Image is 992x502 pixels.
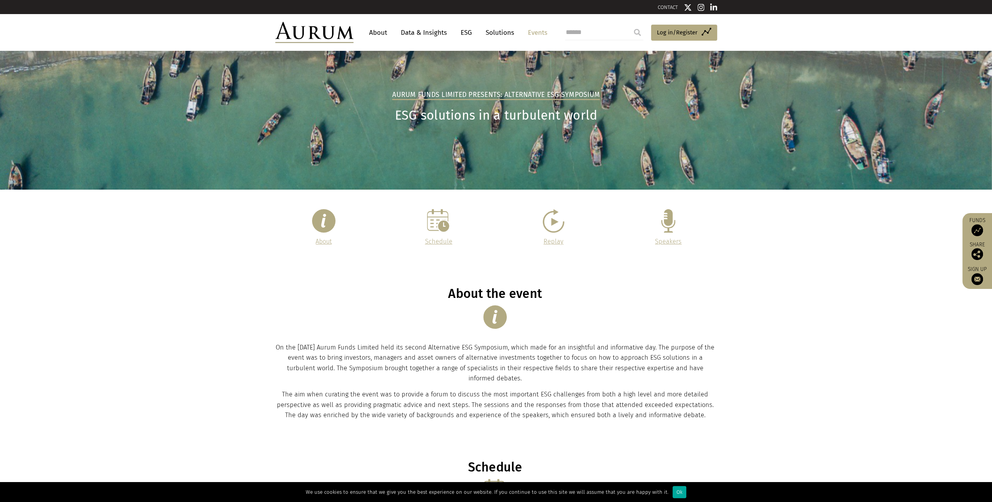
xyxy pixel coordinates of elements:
a: Data & Insights [397,25,451,40]
a: Solutions [482,25,518,40]
a: Sign up [966,266,988,285]
h1: Schedule [275,460,715,475]
img: Linkedin icon [710,4,717,11]
img: Instagram icon [698,4,705,11]
a: Events [524,25,547,40]
a: Speakers [655,238,682,245]
img: Access Funds [971,224,983,236]
a: Log in/Register [651,25,717,41]
h1: About the event [275,286,715,301]
div: Share [966,242,988,260]
img: Share this post [971,248,983,260]
p: The aim when curating the event was to provide a forum to discuss the most important ESG challeng... [275,389,715,420]
a: CONTACT [658,4,678,10]
a: Schedule [425,238,452,245]
a: Funds [966,217,988,236]
a: Replay [544,238,563,245]
input: Submit [630,25,645,40]
p: On the [DATE] Aurum Funds Limited held its second Alternative ESG Symposium, which made for an in... [275,342,715,384]
a: ESG [457,25,476,40]
img: Twitter icon [684,4,692,11]
img: Sign up to our newsletter [971,273,983,285]
img: Aurum [275,22,353,43]
a: About [365,25,391,40]
h1: ESG solutions in a turbulent world [275,108,717,123]
a: About [316,238,332,245]
h2: Aurum Funds Limited Presents: Alternative ESG Symposium [392,91,600,100]
div: Ok [673,486,686,498]
span: Log in/Register [657,28,698,37]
